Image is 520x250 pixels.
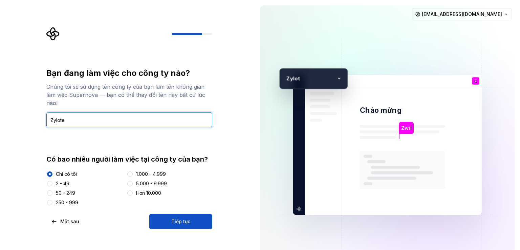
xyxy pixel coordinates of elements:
[474,79,477,83] font: Z
[46,83,205,106] font: Chúng tôi sẽ sử dụng tên công ty của bạn làm tên không gian làm việc Supernova — bạn có thể thay ...
[286,75,290,82] font: Z
[46,68,190,78] font: Bạn đang làm việc cho công ty nào?
[46,27,60,41] svg: Logo siêu tân tinh
[60,218,79,224] font: Mặt sau
[412,8,512,20] button: [EMAIL_ADDRESS][DOMAIN_NAME]
[56,181,69,186] font: 2 - 49
[136,190,161,196] font: Hơn 10.000
[422,11,502,17] font: [EMAIL_ADDRESS][DOMAIN_NAME]
[290,75,300,82] font: ylot
[136,181,167,186] font: 5.000 - 9.999
[56,190,75,196] font: 50 - 249
[56,200,78,205] font: 250 - 999
[136,171,166,177] font: 1.000 - 4.999
[46,155,208,163] font: Có bao nhiêu người làm việc tại công ty của bạn?
[171,218,190,224] font: Tiếp tục
[149,214,212,229] button: Tiếp tục
[360,106,402,114] font: Chào mừng
[46,214,85,229] button: Mặt sau
[401,125,411,131] font: Zwii
[46,112,212,127] input: Tên công ty
[56,171,77,177] font: Chỉ có tôi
